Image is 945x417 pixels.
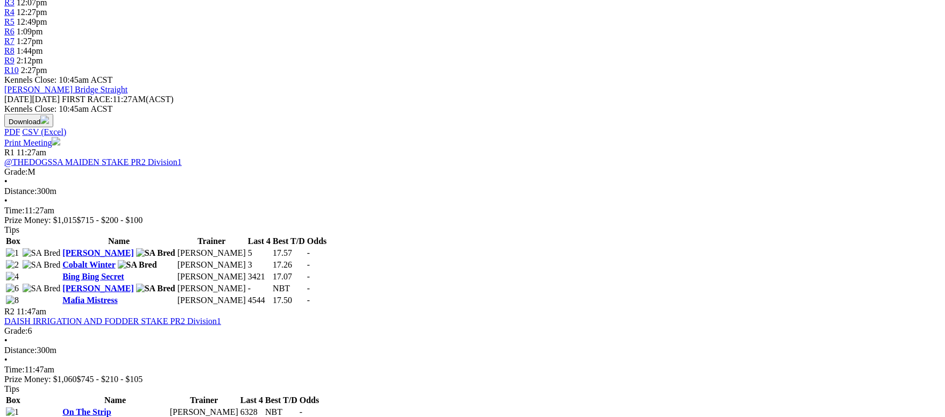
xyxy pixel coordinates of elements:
[4,206,25,215] span: Time:
[4,8,15,17] a: R4
[136,284,175,293] img: SA Bred
[4,346,941,355] div: 300m
[4,127,941,137] div: Download
[4,307,15,316] span: R2
[77,375,143,384] span: $745 - $210 - $105
[62,260,115,269] a: Cobalt Winter
[272,260,305,270] td: 17.26
[17,37,43,46] span: 1:27pm
[307,260,310,269] span: -
[23,260,61,270] img: SA Bred
[6,236,20,246] span: Box
[118,260,157,270] img: SA Bred
[4,215,941,225] div: Prize Money: $1,015
[4,355,8,364] span: •
[272,271,305,282] td: 17.07
[52,137,60,146] img: printer.svg
[272,295,305,306] td: 17.50
[62,284,133,293] a: [PERSON_NAME]
[4,127,20,136] a: PDF
[4,196,8,205] span: •
[62,236,176,247] th: Name
[17,46,43,55] span: 1:44pm
[62,248,133,257] a: [PERSON_NAME]
[247,271,271,282] td: 3421
[177,283,246,294] td: [PERSON_NAME]
[4,148,15,157] span: R1
[240,395,264,406] th: Last 4
[6,272,19,282] img: 4
[17,307,46,316] span: 11:47am
[6,248,19,258] img: 1
[4,186,941,196] div: 300m
[62,395,168,406] th: Name
[6,296,19,305] img: 8
[4,138,60,147] a: Print Meeting
[17,17,47,26] span: 12:49pm
[177,236,246,247] th: Trainer
[299,395,319,406] th: Odds
[272,283,305,294] td: NBT
[247,248,271,258] td: 5
[4,346,37,355] span: Distance:
[4,27,15,36] a: R6
[4,46,15,55] a: R8
[4,17,15,26] a: R5
[4,317,221,326] a: DAISH IRRIGATION AND FODDER STAKE PR2 Division1
[4,75,112,84] span: Kennels Close: 10:45am ACST
[4,95,32,104] span: [DATE]
[21,66,47,75] span: 2:27pm
[4,225,19,234] span: Tips
[4,336,8,345] span: •
[265,395,298,406] th: Best T/D
[17,148,46,157] span: 11:27am
[272,248,305,258] td: 17.57
[307,248,310,257] span: -
[4,365,25,374] span: Time:
[307,272,310,281] span: -
[17,27,43,36] span: 1:09pm
[23,284,61,293] img: SA Bred
[4,56,15,65] a: R9
[4,177,8,186] span: •
[4,384,19,393] span: Tips
[62,95,112,104] span: FIRST RACE:
[62,407,111,416] a: On The Strip
[4,66,19,75] a: R10
[136,248,175,258] img: SA Bred
[247,283,271,294] td: -
[247,295,271,306] td: 4544
[6,396,20,405] span: Box
[300,407,302,416] span: -
[307,236,327,247] th: Odds
[62,296,117,305] a: Mafia Mistress
[272,236,305,247] th: Best T/D
[6,260,19,270] img: 2
[177,271,246,282] td: [PERSON_NAME]
[4,157,182,167] a: @THEDOGSSA MAIDEN STAKE PR2 Division1
[4,37,15,46] a: R7
[177,248,246,258] td: [PERSON_NAME]
[62,95,174,104] span: 11:27AM(ACST)
[22,127,66,136] a: CSV (Excel)
[4,95,60,104] span: [DATE]
[4,326,28,335] span: Grade:
[77,215,143,225] span: $715 - $200 - $100
[4,104,941,114] div: Kennels Close: 10:45am ACST
[62,272,124,281] a: Bing Bing Secret
[4,375,941,384] div: Prize Money: $1,060
[4,186,37,196] span: Distance:
[6,407,19,417] img: 1
[4,167,28,176] span: Grade:
[40,116,49,124] img: download.svg
[17,8,47,17] span: 12:27pm
[177,295,246,306] td: [PERSON_NAME]
[169,395,239,406] th: Trainer
[4,206,941,215] div: 11:27am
